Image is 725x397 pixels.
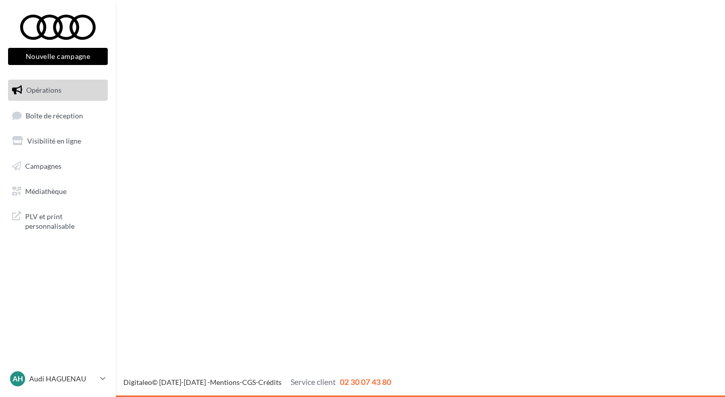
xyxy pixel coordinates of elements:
span: AH [13,374,23,384]
a: Opérations [6,80,110,101]
span: Médiathèque [25,186,66,195]
a: PLV et print personnalisable [6,206,110,235]
a: Digitaleo [123,378,152,386]
a: Visibilité en ligne [6,130,110,152]
a: Campagnes [6,156,110,177]
span: PLV et print personnalisable [25,210,104,231]
a: CGS [242,378,256,386]
span: Visibilité en ligne [27,137,81,145]
p: Audi HAGUENAU [29,374,96,384]
a: Crédits [258,378,281,386]
span: © [DATE]-[DATE] - - - [123,378,391,386]
span: Opérations [26,86,61,94]
span: 02 30 07 43 80 [340,377,391,386]
a: AH Audi HAGUENAU [8,369,108,388]
a: Médiathèque [6,181,110,202]
button: Nouvelle campagne [8,48,108,65]
span: Service client [291,377,336,386]
span: Boîte de réception [26,111,83,119]
a: Mentions [210,378,240,386]
a: Boîte de réception [6,105,110,126]
span: Campagnes [25,162,61,170]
